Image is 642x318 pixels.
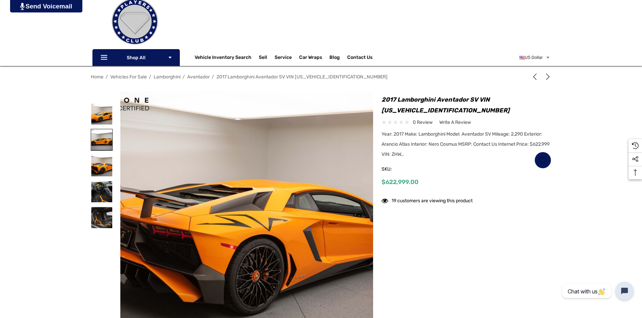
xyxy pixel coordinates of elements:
a: 2017 Lamborghini Aventador SV VIN [US_VEHICLE_IDENTIFICATION_NUMBER] [216,74,388,80]
a: Write a Review [439,118,471,127]
span: Write a Review [439,119,471,126]
a: Aventador [187,74,210,80]
div: 19 customers are viewing this product [382,195,473,205]
a: Previous [531,73,541,80]
a: USD [519,51,550,64]
img: For Sale 2017 Lamborghini Aventador SV VIN ZHWUC3ZD3HLA05312 [91,129,112,150]
span: 0 review [413,118,433,127]
a: Wish List [534,152,551,169]
p: Shop All [92,49,180,66]
svg: Social Media [632,156,639,163]
svg: Wish List [539,156,547,164]
img: For Sale 2017 Lamborghini Aventador SV VIN ZHWUC3ZD3HLA05312 [91,103,112,125]
a: Service [275,55,292,62]
svg: Icon Arrow Down [168,55,172,60]
a: Vehicles For Sale [110,74,147,80]
a: Blog [329,55,340,62]
a: Home [91,74,104,80]
img: PjwhLS0gR2VuZXJhdG9yOiBHcmF2aXQuaW8gLS0+PHN2ZyB4bWxucz0iaHR0cDovL3d3dy53My5vcmcvMjAwMC9zdmciIHhtb... [20,3,25,10]
h1: 2017 Lamborghini Aventador SV VIN [US_VEHICLE_IDENTIFICATION_NUMBER] [382,94,551,116]
a: Car Wraps [299,51,329,64]
svg: Top [629,169,642,176]
img: For Sale 2017 Lamborghini Aventador SV VIN ZHWUC3ZD3HLA05312 [91,207,112,228]
span: $622,999.00 [382,178,418,186]
nav: Breadcrumb [91,71,551,83]
span: SKU: [382,165,415,174]
span: Year: 2017 Make: Lamborghini Model: Aventador SV Mileage: 2,290 Exterior: Arancio Atlas Interior:... [382,131,550,157]
span: Car Wraps [299,55,322,62]
img: For Sale 2017 Lamborghini Aventador SV VIN ZHWUC3ZD3HLA05312 [91,181,112,202]
svg: Icon Line [100,54,110,62]
svg: Recently Viewed [632,142,639,149]
a: Sell [259,51,275,64]
span: Sell [259,55,267,62]
img: For Sale 2017 Lamborghini Aventador SV VIN ZHWUC3ZD3HLA05312 [91,155,112,176]
a: Lamborghini [154,74,180,80]
a: Next [542,73,551,80]
a: Vehicle Inventory Search [195,55,251,62]
a: Contact Us [347,55,372,62]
